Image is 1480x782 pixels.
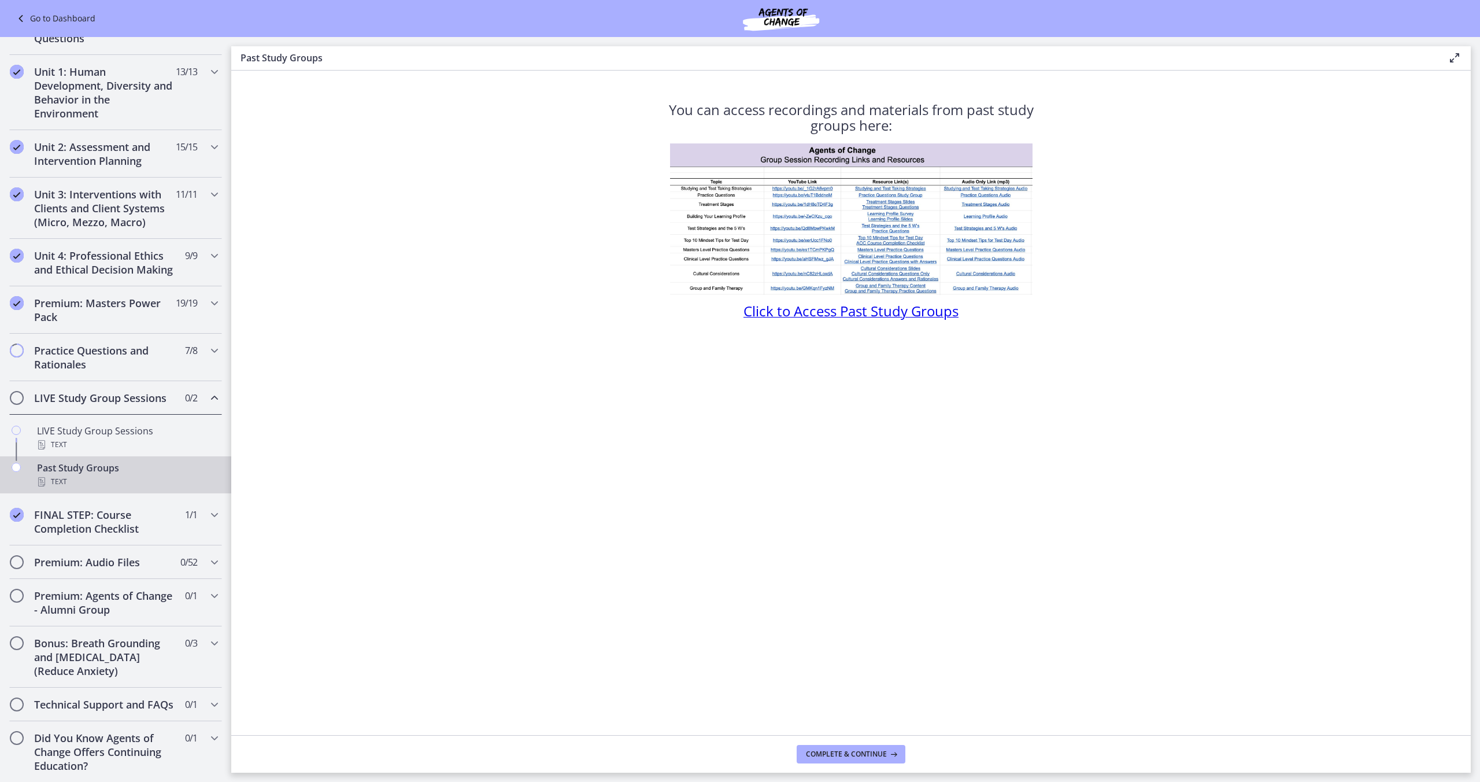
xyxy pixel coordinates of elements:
span: 19 / 19 [176,296,197,310]
div: Text [37,475,217,489]
i: Completed [10,296,24,310]
h2: Premium: Audio Files [34,555,175,569]
h2: LIVE Study Group Sessions [34,391,175,405]
i: Completed [10,249,24,263]
h2: Technical Support and FAQs [34,698,175,711]
span: 1 / 1 [185,508,197,522]
h2: Unit 3: Interventions with Clients and Client Systems (Micro, Mezzo, Macro) [34,187,175,229]
span: 7 / 8 [185,344,197,357]
span: Click to Access Past Study Groups [743,301,959,320]
a: Go to Dashboard [14,12,95,25]
span: 0 / 3 [185,636,197,650]
div: Text [37,438,217,452]
img: 1734296146716.jpeg [670,143,1033,295]
span: 13 / 13 [176,65,197,79]
i: Completed [10,187,24,201]
h2: Premium: Agents of Change - Alumni Group [34,589,175,617]
span: 9 / 9 [185,249,197,263]
span: 0 / 52 [180,555,197,569]
i: Completed [10,65,24,79]
img: Agents of Change Social Work Test Prep [712,5,850,32]
h3: Past Study Groups [240,51,1429,65]
span: 11 / 11 [176,187,197,201]
h2: Premium: Masters Power Pack [34,296,175,324]
span: 0 / 1 [185,589,197,603]
i: Completed [10,508,24,522]
i: Completed [10,140,24,154]
h2: Did You Know Agents of Change Offers Continuing Education? [34,731,175,773]
span: 0 / 2 [185,391,197,405]
h2: Unit 1: Human Development, Diversity and Behavior in the Environment [34,65,175,120]
h2: Unit 4: Professional Ethics and Ethical Decision Making [34,249,175,276]
button: Complete & continue [797,745,905,763]
span: You can access recordings and materials from past study groups here: [669,100,1034,135]
h2: FINAL STEP: Course Completion Checklist [34,508,175,536]
h2: Unit 2: Assessment and Intervention Planning [34,140,175,168]
h2: Bonus: Breath Grounding and [MEDICAL_DATA] (Reduce Anxiety) [34,636,175,678]
span: 0 / 1 [185,731,197,745]
span: 15 / 15 [176,140,197,154]
h2: Practice Questions and Rationales [34,344,175,371]
div: LIVE Study Group Sessions [37,424,217,452]
div: Past Study Groups [37,461,217,489]
span: 0 / 1 [185,698,197,711]
span: Complete & continue [806,750,887,759]
a: Click to Access Past Study Groups [743,307,959,319]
